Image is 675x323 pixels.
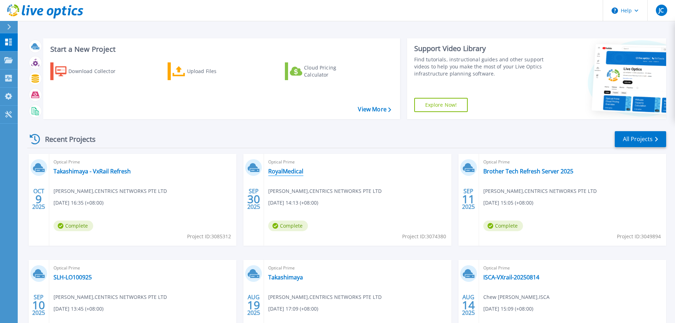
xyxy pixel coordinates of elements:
span: [PERSON_NAME] , CENTRICS NETWORKS PTE LTD [483,187,597,195]
div: SEP 2025 [32,292,45,318]
div: AUG 2025 [247,292,260,318]
a: ISCA-VXrail-20250814 [483,274,539,281]
span: [PERSON_NAME] , CENTRICS NETWORKS PTE LTD [268,187,382,195]
span: 11 [462,196,475,202]
div: Find tutorials, instructional guides and other support videos to help you make the most of your L... [414,56,546,77]
div: Download Collector [68,64,125,78]
span: Project ID: 3085312 [187,233,231,240]
span: 30 [247,196,260,202]
span: Complete [54,221,93,231]
a: All Projects [615,131,666,147]
span: [DATE] 15:09 (+08:00) [483,305,533,313]
span: Project ID: 3049894 [617,233,661,240]
div: Support Video Library [414,44,546,53]
a: View More [358,106,391,113]
span: [PERSON_NAME] , CENTRICS NETWORKS PTE LTD [268,293,382,301]
span: Complete [483,221,523,231]
span: Complete [268,221,308,231]
div: SEP 2025 [462,186,475,212]
h3: Start a New Project [50,45,391,53]
div: AUG 2025 [462,292,475,318]
span: Optical Prime [54,264,232,272]
a: Download Collector [50,62,129,80]
a: RoyalMedical [268,168,303,175]
span: [DATE] 16:35 (+08:00) [54,199,103,207]
span: Chew [PERSON_NAME] , ISCA [483,293,550,301]
span: 14 [462,302,475,308]
a: Explore Now! [414,98,468,112]
span: [DATE] 17:09 (+08:00) [268,305,318,313]
div: Upload Files [187,64,244,78]
a: Takashimaya [268,274,303,281]
a: Cloud Pricing Calculator [285,62,364,80]
div: Recent Projects [27,130,105,148]
a: Brother Tech Refresh Server 2025 [483,168,573,175]
a: Upload Files [168,62,247,80]
span: Project ID: 3074380 [402,233,446,240]
a: Takashimaya - VxRail Refresh [54,168,131,175]
span: Optical Prime [268,158,447,166]
span: [PERSON_NAME] , CENTRICS NETWORKS PTE LTD [54,187,167,195]
span: 9 [35,196,42,202]
span: 10 [32,302,45,308]
span: JC [659,7,664,13]
span: Optical Prime [268,264,447,272]
div: Cloud Pricing Calculator [304,64,361,78]
a: SLH-LO100925 [54,274,92,281]
span: Optical Prime [483,264,662,272]
span: [PERSON_NAME] , CENTRICS NETWORKS PTE LTD [54,293,167,301]
span: [DATE] 15:05 (+08:00) [483,199,533,207]
span: [DATE] 13:45 (+08:00) [54,305,103,313]
span: 19 [247,302,260,308]
span: Optical Prime [54,158,232,166]
div: SEP 2025 [247,186,260,212]
span: Optical Prime [483,158,662,166]
span: [DATE] 14:13 (+08:00) [268,199,318,207]
div: OCT 2025 [32,186,45,212]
